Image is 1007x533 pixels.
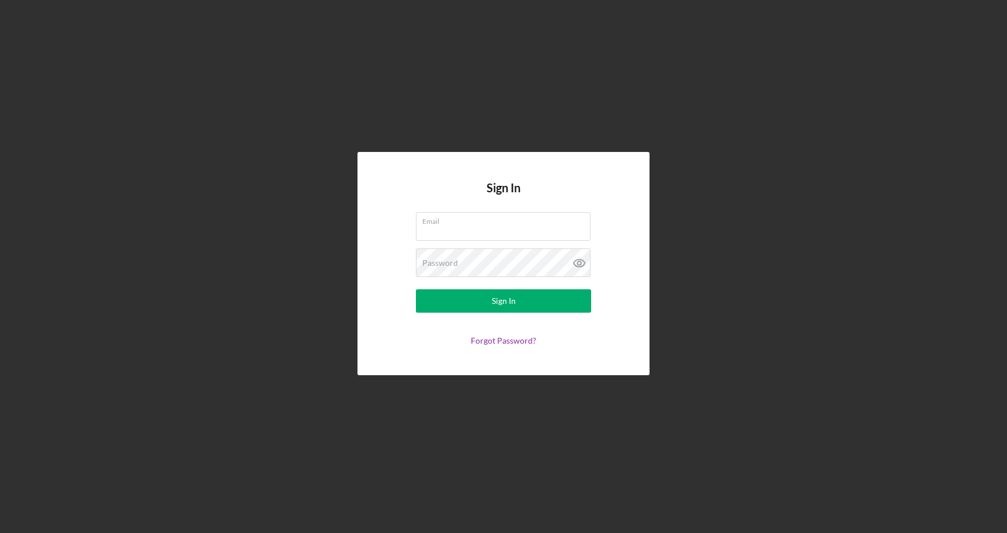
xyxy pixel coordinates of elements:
div: Sign In [492,289,516,313]
h4: Sign In [487,181,520,212]
label: Email [422,213,591,226]
button: Sign In [416,289,591,313]
label: Password [422,258,458,268]
a: Forgot Password? [471,335,536,345]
